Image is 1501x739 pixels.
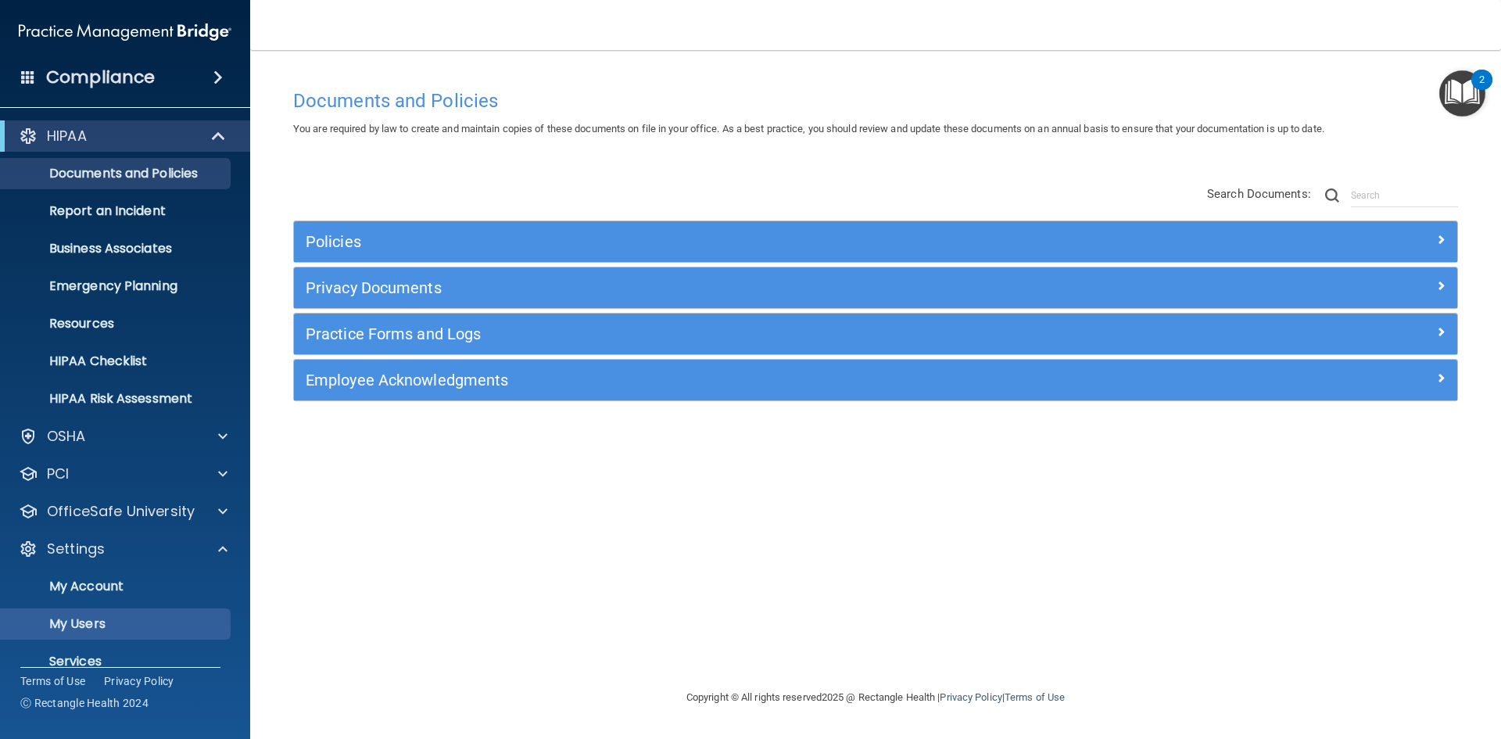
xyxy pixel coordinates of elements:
[10,241,224,256] p: Business Associates
[20,673,85,689] a: Terms of Use
[590,673,1161,723] div: Copyright © All rights reserved 2025 @ Rectangle Health | |
[306,368,1445,393] a: Employee Acknowledgments
[47,127,87,145] p: HIPAA
[940,691,1001,703] a: Privacy Policy
[10,654,224,669] p: Services
[1479,80,1485,100] div: 2
[1005,691,1065,703] a: Terms of Use
[20,695,149,711] span: Ⓒ Rectangle Health 2024
[1207,187,1311,201] span: Search Documents:
[306,275,1445,300] a: Privacy Documents
[47,427,86,446] p: OSHA
[1439,70,1485,117] button: Open Resource Center, 2 new notifications
[47,465,69,483] p: PCI
[1351,184,1458,207] input: Search
[10,166,224,181] p: Documents and Policies
[1325,188,1339,203] img: ic-search.3b580494.png
[10,391,224,407] p: HIPAA Risk Assessment
[306,371,1155,389] h5: Employee Acknowledgments
[19,502,227,521] a: OfficeSafe University
[306,321,1445,346] a: Practice Forms and Logs
[19,127,227,145] a: HIPAA
[19,427,227,446] a: OSHA
[19,16,231,48] img: PMB logo
[10,616,224,632] p: My Users
[306,229,1445,254] a: Policies
[47,502,195,521] p: OfficeSafe University
[306,279,1155,296] h5: Privacy Documents
[19,465,227,483] a: PCI
[10,353,224,369] p: HIPAA Checklist
[10,278,224,294] p: Emergency Planning
[47,540,105,558] p: Settings
[293,91,1458,111] h4: Documents and Policies
[10,579,224,594] p: My Account
[19,540,227,558] a: Settings
[306,325,1155,343] h5: Practice Forms and Logs
[10,203,224,219] p: Report an Incident
[306,233,1155,250] h5: Policies
[293,123,1324,135] span: You are required by law to create and maintain copies of these documents on file in your office. ...
[10,316,224,332] p: Resources
[104,673,174,689] a: Privacy Policy
[46,66,155,88] h4: Compliance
